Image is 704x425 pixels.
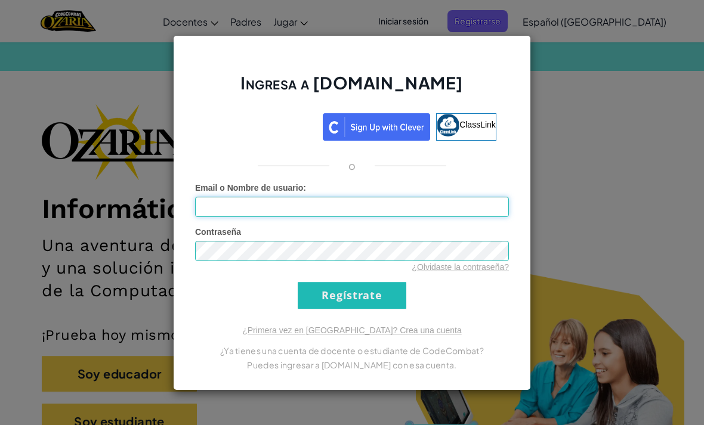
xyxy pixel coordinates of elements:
[208,112,317,138] div: Acceder con Google. Se abre en una pestaña nueva
[323,113,430,141] img: clever_sso_button@2x.png
[195,72,509,106] h2: Ingresa a [DOMAIN_NAME]
[208,113,317,141] a: Acceder con Google. Se abre en una pestaña nueva
[195,227,241,237] span: Contraseña
[195,343,509,358] p: ¿Ya tienes una cuenta de docente o estudiante de CodeCombat?
[348,159,356,173] p: o
[412,262,509,272] a: ¿Olvidaste la contraseña?
[459,12,692,175] iframe: Diálogo de Acceder con Google
[437,114,459,137] img: classlink-logo-small.png
[195,358,509,372] p: Puedes ingresar a [DOMAIN_NAME] con esa cuenta.
[202,112,323,138] iframe: Botón de Acceder con Google
[242,325,462,335] a: ¿Primera vez en [GEOGRAPHIC_DATA]? Crea una cuenta
[195,183,303,193] span: Email o Nombre de usuario
[195,182,306,194] label: :
[298,282,406,309] input: Regístrate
